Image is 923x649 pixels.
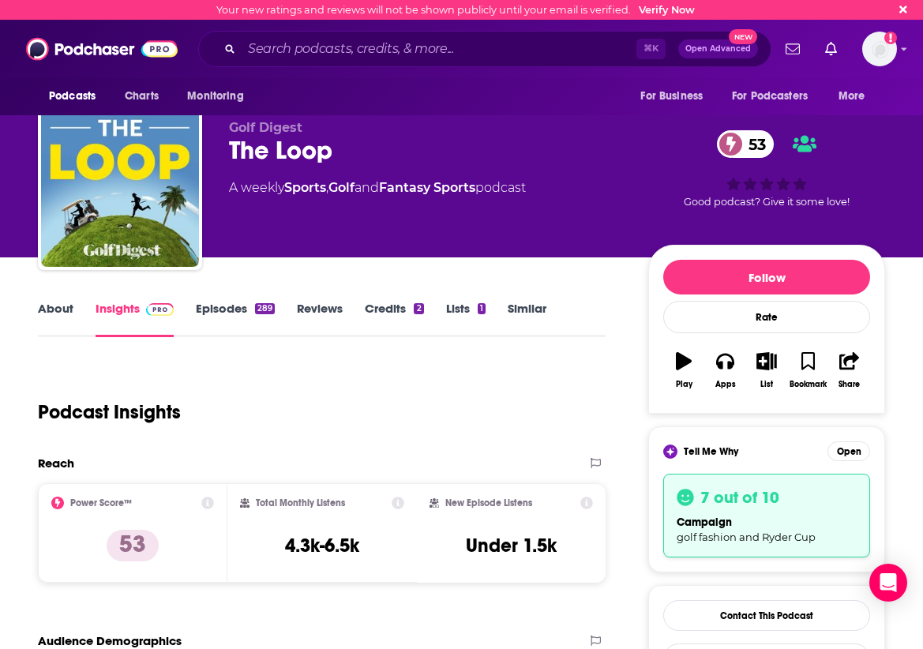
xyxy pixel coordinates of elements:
div: Bookmark [790,380,827,389]
button: Follow [663,260,870,294]
h2: Reach [38,456,74,471]
a: Episodes289 [196,301,275,337]
a: Charts [114,81,168,111]
span: Golf Digest [229,120,302,135]
span: New [729,29,757,44]
a: Contact This Podcast [663,600,870,631]
button: Apps [704,342,745,399]
div: 289 [255,303,275,314]
a: Reviews [297,301,343,337]
p: 53 [107,530,159,561]
span: Open Advanced [685,45,751,53]
div: Search podcasts, credits, & more... [198,31,771,67]
a: Lists1 [446,301,486,337]
span: Monitoring [187,85,243,107]
img: User Profile [862,32,897,66]
button: List [746,342,787,399]
a: Fantasy Sports [379,180,475,195]
a: 53 [717,130,774,158]
input: Search podcasts, credits, & more... [242,36,636,62]
div: Apps [715,380,736,389]
span: ⌘ K [636,39,666,59]
svg: Email not verified [884,32,897,44]
h2: New Episode Listens [445,497,532,508]
span: For Podcasters [732,85,808,107]
a: InsightsPodchaser Pro [96,301,174,337]
img: The Loop [41,109,199,267]
span: campaign [677,516,732,529]
img: Podchaser - Follow, Share and Rate Podcasts [26,34,178,64]
div: 2 [414,303,423,314]
button: open menu [722,81,831,111]
div: A weekly podcast [229,178,526,197]
button: Open AdvancedNew [678,39,758,58]
h3: 4.3k-6.5k [285,534,359,557]
button: Bookmark [787,342,828,399]
h3: Under 1.5k [466,534,557,557]
a: Verify Now [639,4,695,16]
div: Your new ratings and reviews will not be shown publicly until your email is verified. [216,4,695,16]
h3: 7 out of 10 [700,487,779,508]
h2: Power Score™ [70,497,132,508]
button: Share [829,342,870,399]
div: Open Intercom Messenger [869,564,907,602]
div: List [760,380,773,389]
div: Play [676,380,692,389]
span: and [355,180,379,195]
a: Show notifications dropdown [819,36,843,62]
a: Show notifications dropdown [779,36,806,62]
h2: Audience Demographics [38,633,182,648]
button: Open [827,441,870,461]
img: tell me why sparkle [666,447,675,456]
button: open menu [827,81,885,111]
span: Logged in as bgast63 [862,32,897,66]
h2: Total Monthly Listens [256,497,345,508]
div: Rate [663,301,870,333]
span: golf fashion and Ryder Cup [677,531,816,543]
button: Play [663,342,704,399]
button: open menu [176,81,264,111]
span: Good podcast? Give it some love! [684,196,850,208]
button: Show profile menu [862,32,897,66]
span: More [839,85,865,107]
span: Podcasts [49,85,96,107]
a: Credits2 [365,301,423,337]
img: Podchaser Pro [146,303,174,316]
div: 1 [478,303,486,314]
h1: Podcast Insights [38,400,181,424]
span: Charts [125,85,159,107]
a: Golf [328,180,355,195]
span: Tell Me Why [684,445,738,458]
button: open menu [629,81,722,111]
div: 53Good podcast? Give it some love! [648,120,885,218]
div: Share [839,380,860,389]
a: Sports [284,180,326,195]
button: open menu [38,81,116,111]
a: About [38,301,73,337]
span: 53 [733,130,774,158]
a: Similar [508,301,546,337]
span: , [326,180,328,195]
span: For Business [640,85,703,107]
